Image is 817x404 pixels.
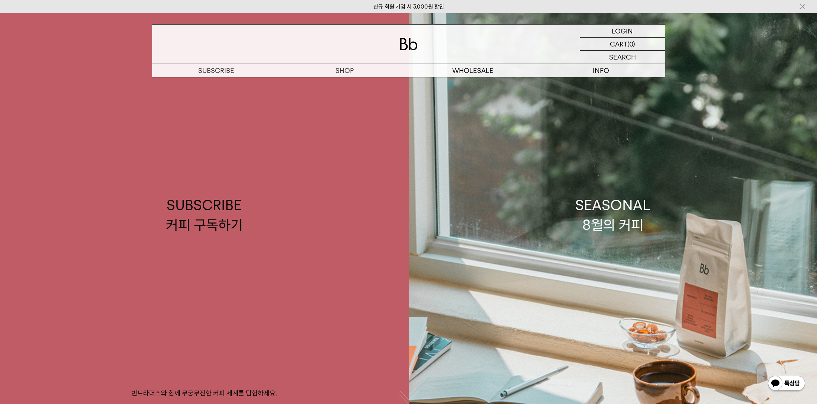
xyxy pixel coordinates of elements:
[152,64,280,77] a: SUBSCRIBE
[166,195,243,235] div: SUBSCRIBE 커피 구독하기
[537,64,665,77] p: INFO
[609,51,636,64] p: SEARCH
[575,195,650,235] div: SEASONAL 8월의 커피
[409,64,537,77] p: WHOLESALE
[612,25,633,37] p: LOGIN
[400,38,418,50] img: 로고
[627,38,635,50] p: (0)
[580,25,665,38] a: LOGIN
[767,375,806,393] img: 카카오톡 채널 1:1 채팅 버튼
[580,38,665,51] a: CART (0)
[280,64,409,77] a: SHOP
[373,3,444,10] a: 신규 회원 가입 시 3,000원 할인
[610,38,627,50] p: CART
